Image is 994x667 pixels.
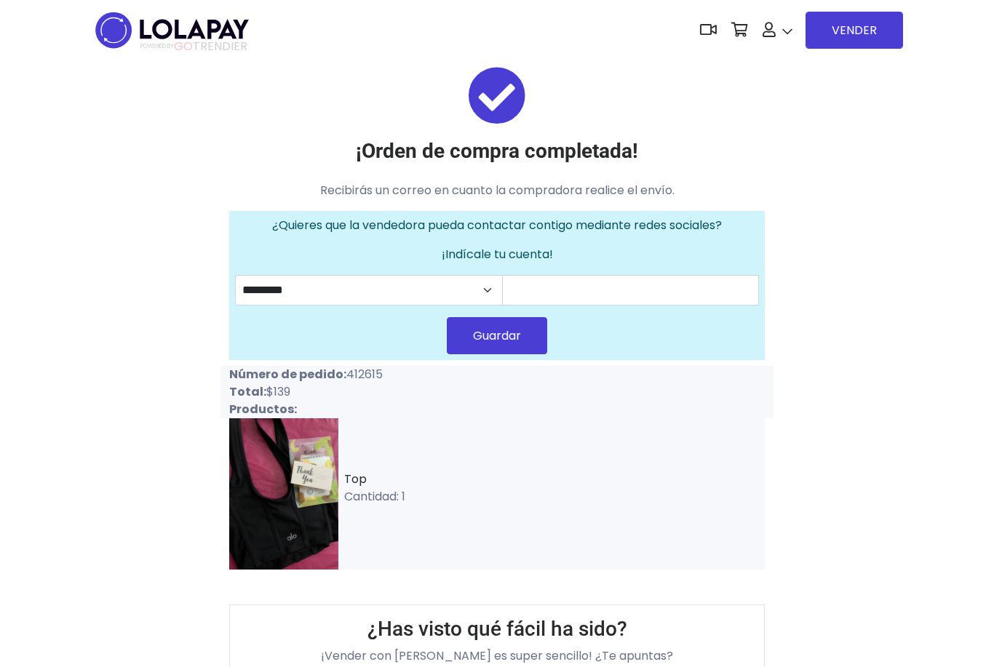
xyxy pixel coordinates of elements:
p: Recibirás un correo en cuanto la compradora realice el envío. [229,182,765,199]
h3: ¡Orden de compra completada! [229,139,765,164]
p: 412615 [229,366,488,383]
strong: Número de pedido: [229,366,346,383]
p: Cantidad: 1 [344,488,765,506]
span: POWERED BY [140,42,174,50]
a: Top [344,471,367,487]
p: ¿Quieres que la vendedora pueda contactar contigo mediante redes sociales? [235,217,759,234]
strong: Productos: [229,401,297,418]
button: Guardar [447,317,547,354]
img: logo [91,7,253,53]
h3: ¿Has visto qué fácil ha sido? [242,617,752,642]
span: TRENDIER [140,40,247,53]
img: small_1729489463098.jpeg [229,418,338,570]
p: ¡Indícale tu cuenta! [235,246,759,263]
strong: Total: [229,383,266,400]
p: $139 [229,383,488,401]
span: GO [174,38,193,55]
a: VENDER [806,12,903,49]
p: ¡Vender con [PERSON_NAME] es super sencillo! ¿Te apuntas? [242,647,752,665]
